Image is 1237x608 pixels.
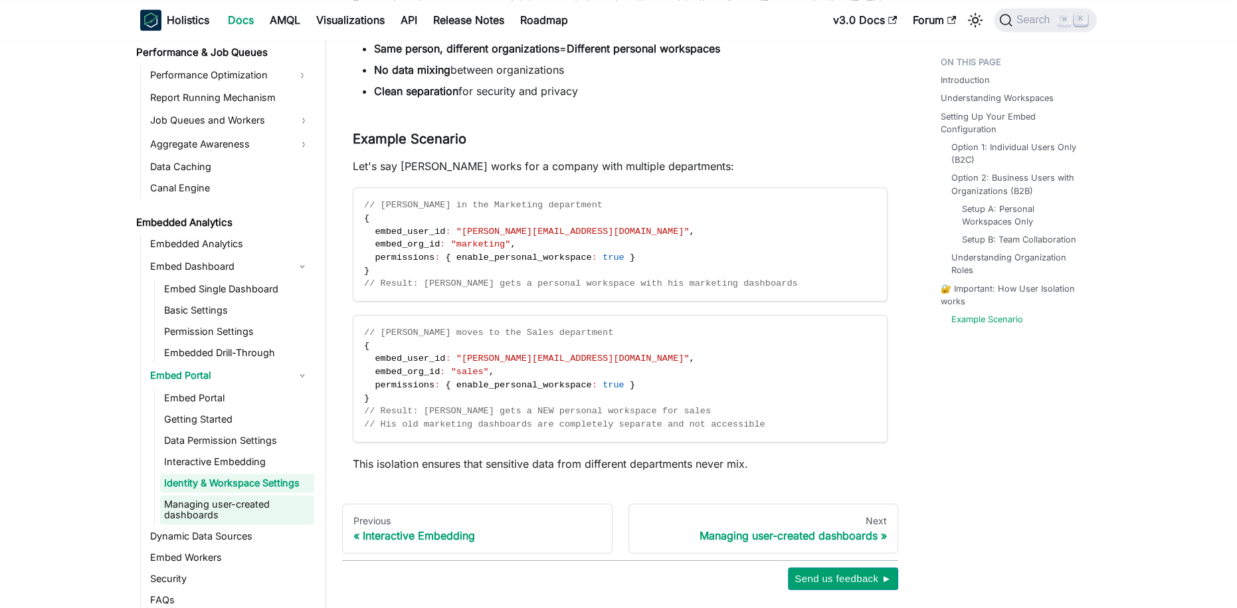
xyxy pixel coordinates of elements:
a: Canal Engine [146,179,314,197]
span: embed_user_id [375,227,445,237]
a: Understanding Organization Roles [951,251,1084,276]
div: Managing user-created dashboards [640,529,888,542]
a: Embedded Drill-Through [160,344,314,362]
span: // [PERSON_NAME] moves to the Sales department [364,328,613,338]
a: Docs [220,9,262,31]
a: Setup B: Team Collaboration [962,233,1076,246]
a: Dynamic Data Sources [146,527,314,546]
span: { [445,253,450,262]
a: Embed Portal [160,389,314,407]
a: Embed Dashboard [146,256,290,277]
span: : [434,380,440,390]
div: Interactive Embedding [353,529,601,542]
button: Expand sidebar category 'Performance Optimization' [290,64,314,86]
span: } [630,253,635,262]
span: , [690,354,695,363]
span: : [592,380,597,390]
a: Option 2: Business Users with Organizations (B2B) [951,171,1084,197]
kbd: ⌘ [1058,14,1071,26]
p: This isolation ensures that sensitive data from different departments never mix. [353,456,888,472]
span: // Result: [PERSON_NAME] gets a personal workspace with his marketing dashboards [364,278,798,288]
strong: Clean separation [374,84,458,98]
span: , [510,239,516,249]
span: "sales" [451,367,489,377]
button: Search (Command+K) [994,8,1097,32]
a: Visualizations [308,9,393,31]
a: Roadmap [512,9,576,31]
a: NextManaging user-created dashboards [628,504,899,554]
a: Example Scenario [951,313,1023,326]
a: API [393,9,425,31]
span: : [434,253,440,262]
nav: Docs pages [342,504,898,554]
span: : [440,367,445,377]
a: Data Permission Settings [160,431,314,450]
span: enable_personal_workspace [456,380,592,390]
a: Embedded Analytics [132,213,314,232]
a: Permission Settings [160,322,314,341]
button: Collapse sidebar category 'Embed Dashboard' [290,256,314,277]
strong: Different personal workspaces [567,42,720,55]
a: Report Running Mechanism [146,88,314,107]
button: Collapse sidebar category 'Embed Portal' [290,365,314,386]
span: embed_org_id [375,367,440,377]
button: Send us feedback ► [788,567,898,590]
span: , [690,227,695,237]
a: Option 1: Individual Users Only (B2C) [951,141,1084,166]
a: PreviousInteractive Embedding [342,504,613,554]
a: Embed Single Dashboard [160,280,314,298]
a: Embed Portal [146,365,290,386]
h3: Example Scenario [353,131,888,148]
strong: Same person, different organizations [374,42,559,55]
span: } [364,393,369,403]
span: { [364,213,369,223]
a: Performance Optimization [146,64,290,86]
a: Forum [905,9,964,31]
a: Getting Started [160,410,314,429]
span: } [630,380,635,390]
span: : [445,227,450,237]
li: between organizations [374,62,888,78]
a: Introduction [941,74,990,86]
a: Setting Up Your Embed Configuration [941,110,1089,136]
a: v3.0 Docs [825,9,905,31]
span: "marketing" [451,239,511,249]
a: Basic Settings [160,301,314,320]
div: Next [640,515,888,527]
a: Aggregate Awareness [146,134,314,155]
span: : [592,253,597,262]
a: Setup A: Personal Workspaces Only [962,203,1078,228]
span: true [603,380,624,390]
span: , [489,367,494,377]
a: Managing user-created dashboards [160,495,314,524]
span: "[PERSON_NAME][EMAIL_ADDRESS][DOMAIN_NAME]" [456,227,690,237]
span: // Result: [PERSON_NAME] gets a NEW personal workspace for sales [364,406,711,416]
b: Holistics [167,12,209,28]
span: Send us feedback ► [795,570,892,587]
span: true [603,253,624,262]
p: Let's say [PERSON_NAME] works for a company with multiple departments: [353,158,888,174]
li: = [374,41,888,56]
span: embed_user_id [375,354,445,363]
nav: Docs sidebar [127,40,326,608]
a: AMQL [262,9,308,31]
span: } [364,266,369,276]
a: Embed Workers [146,548,314,567]
div: Previous [353,515,601,527]
a: Embedded Analytics [146,235,314,253]
a: Identity & Workspace Settings [160,474,314,492]
a: Data Caching [146,157,314,176]
span: // [PERSON_NAME] in the Marketing department [364,200,603,210]
span: { [364,341,369,351]
span: embed_org_id [375,239,440,249]
span: permissions [375,380,434,390]
a: Understanding Workspaces [941,92,1054,104]
a: Interactive Embedding [160,453,314,471]
span: enable_personal_workspace [456,253,592,262]
li: for security and privacy [374,83,888,99]
span: permissions [375,253,434,262]
span: // His old marketing dashboards are completely separate and not accessible [364,419,765,429]
strong: No data mixing [374,63,450,76]
span: : [440,239,445,249]
a: Performance & Job Queues [132,43,314,62]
